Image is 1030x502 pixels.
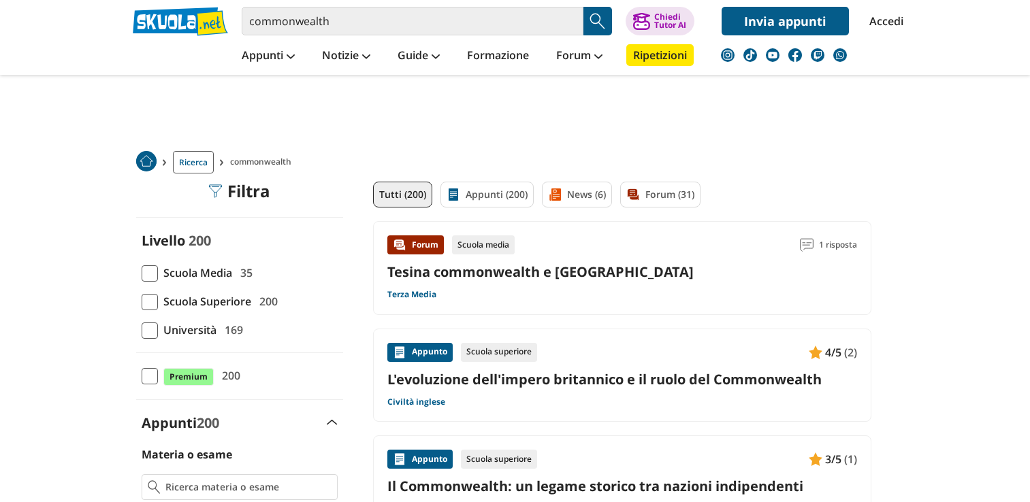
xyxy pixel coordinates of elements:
a: Invia appunti [722,7,849,35]
span: 1 risposta [819,235,857,254]
span: 4/5 [825,344,841,361]
a: Ripetizioni [626,44,694,66]
a: Home [136,151,157,173]
span: (2) [844,344,857,361]
a: Ricerca [173,151,214,173]
img: Appunti contenuto [809,346,822,359]
label: Materia o esame [142,447,232,462]
div: Appunto [387,450,453,469]
a: Appunti (200) [440,182,534,207]
a: Accedi [869,7,898,35]
img: youtube [766,48,779,62]
img: Ricerca materia o esame [148,480,161,494]
span: Premium [163,368,214,386]
div: Scuola media [452,235,515,254]
img: instagram [721,48,735,62]
span: 200 [197,414,219,432]
a: Tutti (200) [373,182,432,207]
a: Notizie [319,44,374,69]
label: Appunti [142,414,219,432]
div: Forum [387,235,444,254]
span: commonwealth [230,151,297,173]
div: Scuola superiore [461,450,537,469]
a: Guide [394,44,443,69]
img: Appunti filtro contenuto [447,188,460,201]
span: 35 [235,264,253,282]
span: 3/5 [825,450,841,468]
img: Filtra filtri mobile [208,184,222,198]
img: facebook [788,48,802,62]
div: Filtra [208,182,270,201]
input: Ricerca materia o esame [165,480,331,494]
img: Forum contenuto [393,238,406,252]
a: Forum (31) [620,182,701,207]
button: ChiediTutor AI [626,7,694,35]
img: News filtro contenuto [548,188,562,201]
span: Scuola Media [158,264,232,282]
span: 200 [254,292,278,310]
div: Appunto [387,343,453,362]
a: Tesina commonwealth e [GEOGRAPHIC_DATA] [387,263,694,281]
label: Livello [142,231,185,250]
img: Appunti contenuto [393,452,406,466]
img: WhatsApp [833,48,847,62]
input: Cerca appunti, riassunti o versioni [242,7,583,35]
img: Forum filtro contenuto [626,188,640,201]
a: Appunti [238,44,298,69]
span: Università [158,321,216,339]
button: Search Button [583,7,612,35]
img: twitch [811,48,824,62]
img: tiktok [743,48,757,62]
a: Terza Media [387,289,436,300]
a: News (6) [542,182,612,207]
a: Il Commonwealth: un legame storico tra nazioni indipendenti [387,477,857,495]
img: Apri e chiudi sezione [327,420,338,425]
div: Scuola superiore [461,343,537,362]
img: Appunti contenuto [393,346,406,359]
span: 200 [189,231,211,250]
span: 169 [219,321,243,339]
a: Formazione [464,44,532,69]
img: Commenti lettura [800,238,814,252]
span: (1) [844,450,857,468]
div: Chiedi Tutor AI [654,13,686,29]
a: Forum [553,44,606,69]
img: Cerca appunti, riassunti o versioni [588,11,608,31]
span: 200 [216,367,240,384]
a: L'evoluzione dell'impero britannico e il ruolo del Commonwealth [387,370,857,388]
img: Appunti contenuto [809,452,822,466]
span: Scuola Superiore [158,292,251,310]
img: Home [136,151,157,171]
a: Civiltà inglese [387,397,445,407]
